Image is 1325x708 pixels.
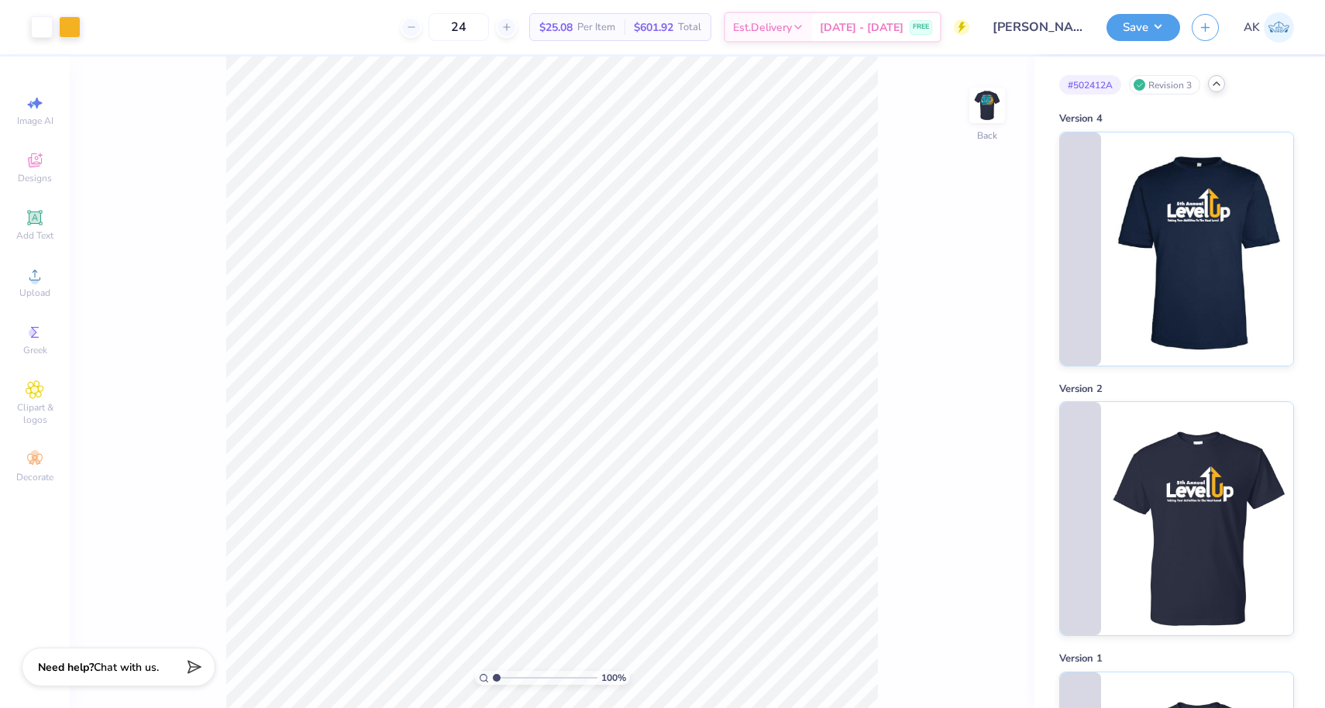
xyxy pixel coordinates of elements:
[1244,19,1260,36] span: AK
[1101,132,1293,366] img: Version 4
[1129,75,1200,95] div: Revision 3
[1059,382,1294,397] div: Version 2
[634,19,673,36] span: $601.92
[601,671,626,685] span: 100 %
[428,13,489,41] input: – –
[23,344,47,356] span: Greek
[981,12,1095,43] input: Untitled Design
[539,19,573,36] span: $25.08
[733,19,792,36] span: Est. Delivery
[820,19,903,36] span: [DATE] - [DATE]
[577,19,615,36] span: Per Item
[1059,75,1121,95] div: # 502412A
[977,129,997,143] div: Back
[1244,12,1294,43] a: AK
[1264,12,1294,43] img: Ava Klick
[16,229,53,242] span: Add Text
[1059,651,1294,667] div: Version 1
[8,401,62,426] span: Clipart & logos
[18,172,52,184] span: Designs
[38,660,94,675] strong: Need help?
[1059,112,1294,127] div: Version 4
[678,19,701,36] span: Total
[913,22,929,33] span: FREE
[1101,402,1293,635] img: Version 2
[94,660,159,675] span: Chat with us.
[16,471,53,483] span: Decorate
[972,90,1003,121] img: Back
[17,115,53,127] span: Image AI
[1106,14,1180,41] button: Save
[19,287,50,299] span: Upload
